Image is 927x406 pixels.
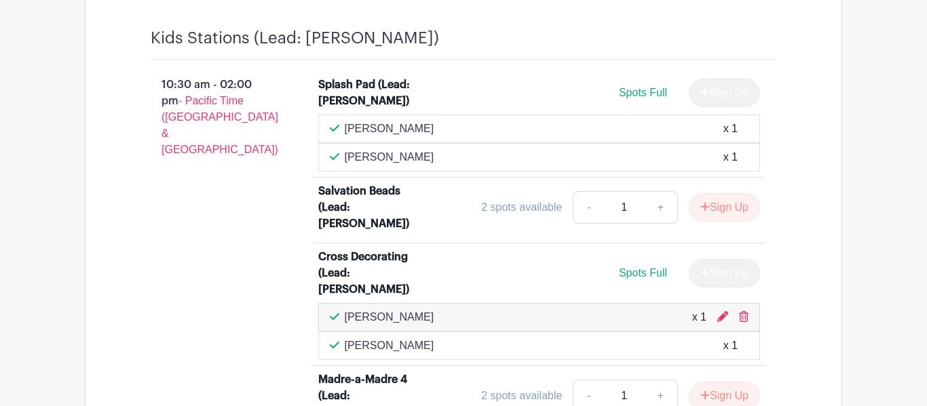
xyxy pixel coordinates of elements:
[345,338,434,354] p: [PERSON_NAME]
[345,149,434,165] p: [PERSON_NAME]
[151,28,439,48] h4: Kids Stations (Lead: [PERSON_NAME])
[692,309,706,325] div: x 1
[723,121,738,137] div: x 1
[481,199,562,216] div: 2 spots available
[318,249,413,298] div: Cross Decorating (Lead: [PERSON_NAME])
[318,183,413,232] div: Salvation Beads (Lead: [PERSON_NAME])
[345,309,434,325] p: [PERSON_NAME]
[689,193,760,222] button: Sign Up
[619,87,667,98] span: Spots Full
[345,121,434,137] p: [PERSON_NAME]
[162,95,278,155] span: - Pacific Time ([GEOGRAPHIC_DATA] & [GEOGRAPHIC_DATA])
[644,191,678,224] a: +
[481,388,562,404] div: 2 spots available
[723,338,738,354] div: x 1
[723,149,738,165] div: x 1
[619,267,667,279] span: Spots Full
[318,77,413,109] div: Splash Pad (Lead: [PERSON_NAME])
[129,71,297,163] p: 10:30 am - 02:00 pm
[573,191,604,224] a: -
